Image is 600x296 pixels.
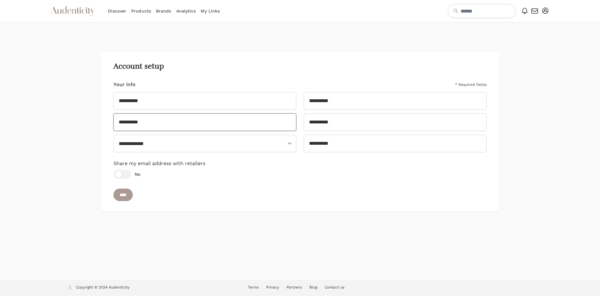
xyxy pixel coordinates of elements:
a: Terms [248,285,259,289]
a: Contact us [325,285,344,289]
h2: Account setup [113,62,487,71]
a: Partners [287,285,302,289]
div: Share my email address with retailers [113,160,487,179]
a: Blog [309,285,317,289]
span: * Required fields [455,82,487,87]
span: No [135,171,140,177]
p: Copyright © 2024 Audenticity [76,285,129,291]
h4: Your info [113,81,136,88]
a: Privacy [266,285,279,289]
